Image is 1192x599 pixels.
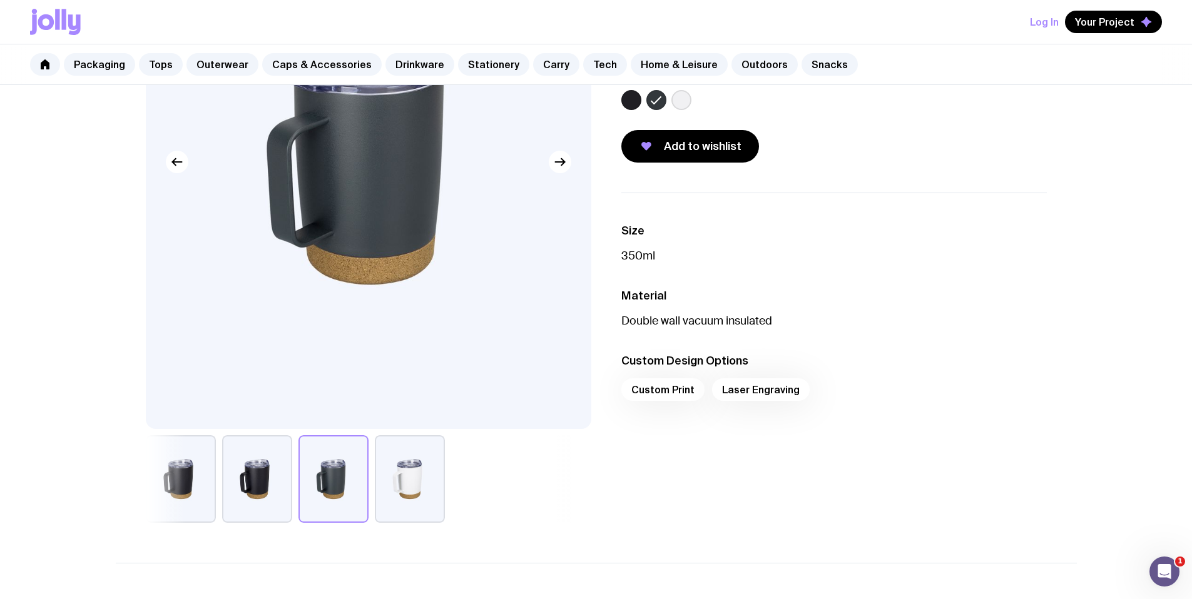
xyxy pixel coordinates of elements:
a: Home & Leisure [631,53,728,76]
button: Log In [1030,11,1059,33]
a: Stationery [458,53,529,76]
a: Packaging [64,53,135,76]
a: Outdoors [731,53,798,76]
a: Carry [533,53,579,76]
a: Tops [139,53,183,76]
a: Caps & Accessories [262,53,382,76]
span: Add to wishlist [664,139,741,154]
span: 1 [1175,556,1185,566]
button: Add to wishlist [621,130,759,163]
span: Your Project [1075,16,1134,28]
a: Snacks [802,53,858,76]
a: Drinkware [385,53,454,76]
a: Tech [583,53,627,76]
a: Outerwear [186,53,258,76]
iframe: Intercom live chat [1149,556,1179,586]
p: Double wall vacuum insulated [621,313,1047,328]
h3: Material [621,288,1047,303]
h3: Size [621,223,1047,238]
h3: Custom Design Options [621,353,1047,368]
button: Your Project [1065,11,1162,33]
p: 350ml [621,248,1047,263]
